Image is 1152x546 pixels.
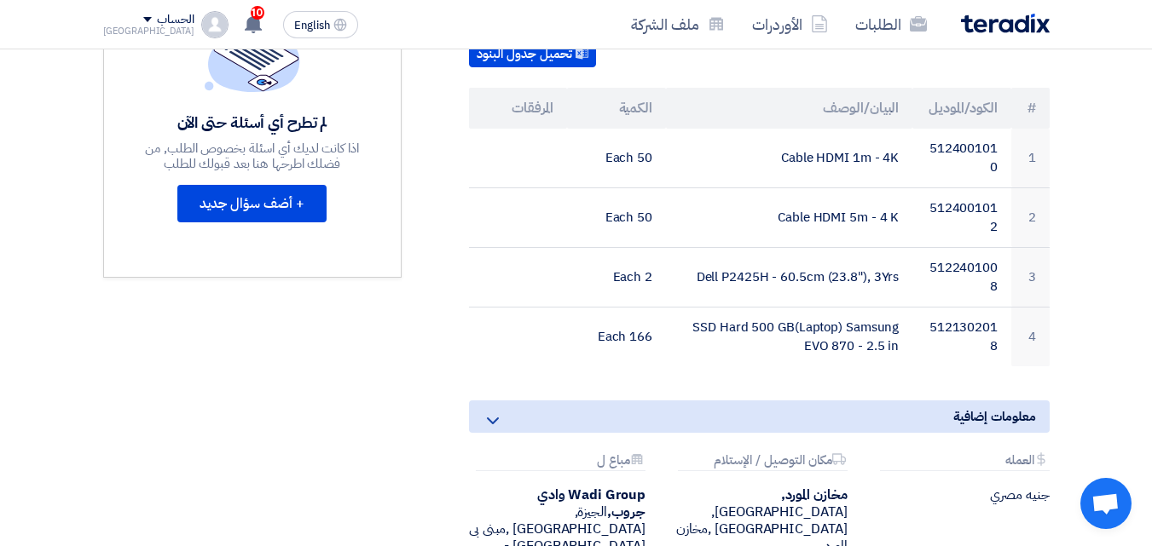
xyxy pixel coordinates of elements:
button: تحميل جدول البنود [469,40,596,67]
div: Open chat [1080,478,1132,529]
div: اذا كانت لديك أي اسئلة بخصوص الطلب, من فضلك اطرحها هنا بعد قبولك للطلب [128,141,377,171]
span: معلومات إضافية [953,407,1036,426]
img: profile_test.png [201,11,229,38]
th: # [1011,88,1050,129]
div: مباع ل [476,453,645,471]
td: 3 [1011,247,1050,307]
td: 5124001012 [912,187,1011,247]
td: 166 Each [567,307,666,366]
td: 4 [1011,307,1050,366]
button: English [283,11,358,38]
img: Teradix logo [961,14,1050,33]
div: جنيه مصري [873,486,1050,503]
td: 5124001010 [912,129,1011,188]
a: الأوردرات [738,4,842,44]
span: 10 [251,6,264,20]
td: Cable HDMI 5m - 4 K [666,187,912,247]
b: Wadi Group وادي جروب, [537,485,645,522]
td: 5122401008 [912,247,1011,307]
a: ملف الشركة [617,4,738,44]
th: المرفقات [469,88,568,129]
span: English [294,20,330,32]
td: Cable HDMI 1m - 4K [666,129,912,188]
button: + أضف سؤال جديد [177,185,327,222]
div: مكان التوصيل / الإستلام [678,453,848,471]
th: البيان/الوصف [666,88,912,129]
td: 50 Each [567,187,666,247]
th: الكود/الموديل [912,88,1011,129]
td: SSD Hard 500 GB(Laptop) Samsung EVO 870 - 2.5 in [666,307,912,366]
td: 5121302018 [912,307,1011,366]
div: الحساب [157,13,194,27]
td: 1 [1011,129,1050,188]
b: مخازن المورد, [781,485,848,505]
td: 2 [1011,187,1050,247]
div: العمله [880,453,1050,471]
td: 2 Each [567,247,666,307]
td: Dell P2425H - 60.5cm (23.8"), 3Yrs [666,247,912,307]
td: 50 Each [567,129,666,188]
th: الكمية [567,88,666,129]
a: الطلبات [842,4,941,44]
div: [GEOGRAPHIC_DATA] [103,26,194,36]
img: empty_state_list.svg [205,11,300,91]
div: لم تطرح أي أسئلة حتى الآن [128,112,377,132]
